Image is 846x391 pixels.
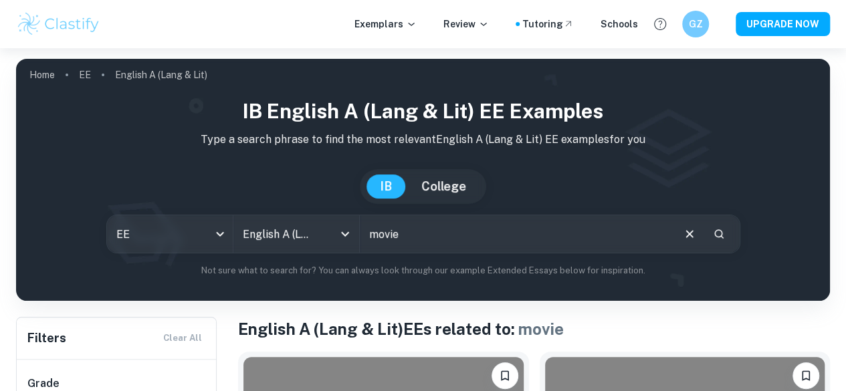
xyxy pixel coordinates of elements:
[27,96,819,126] h1: IB English A (Lang & Lit) EE examples
[677,221,702,247] button: Clear
[79,66,91,84] a: EE
[708,223,730,245] button: Search
[27,132,819,148] p: Type a search phrase to find the most relevant English A (Lang & Lit) EE examples for you
[354,17,417,31] p: Exemplars
[408,174,480,199] button: College
[601,17,638,31] a: Schools
[336,225,354,243] button: Open
[649,13,671,35] button: Help and Feedback
[492,362,518,389] button: Bookmark
[736,12,830,36] button: UPGRADE NOW
[27,329,66,348] h6: Filters
[107,215,233,253] div: EE
[522,17,574,31] a: Tutoring
[16,11,101,37] img: Clastify logo
[27,264,819,277] p: Not sure what to search for? You can always look through our example Extended Essays below for in...
[443,17,489,31] p: Review
[16,59,830,301] img: profile cover
[688,17,704,31] h6: GZ
[238,317,830,341] h1: English A (Lang & Lit) EEs related to:
[29,66,55,84] a: Home
[518,319,564,338] span: movie
[682,11,709,37] button: GZ
[366,174,405,199] button: IB
[360,215,671,253] input: E.g. A Doll's House, Sylvia Plath, identity and belonging...
[792,362,819,389] button: Bookmark
[115,68,207,82] p: English A (Lang & Lit)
